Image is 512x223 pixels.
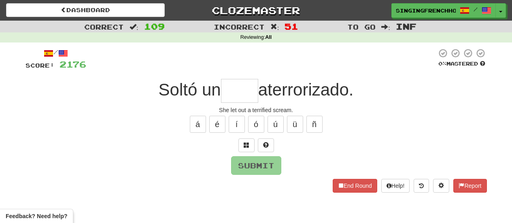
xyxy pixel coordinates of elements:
[130,23,138,30] span: :
[414,179,429,193] button: Round history (alt+y)
[214,23,265,31] span: Incorrect
[333,179,377,193] button: End Round
[396,21,416,31] span: Inf
[306,116,323,133] button: ñ
[144,21,165,31] span: 109
[265,34,272,40] strong: All
[270,23,279,30] span: :
[6,3,165,17] a: Dashboard
[381,23,390,30] span: :
[59,59,86,69] span: 2176
[190,116,206,133] button: á
[347,23,376,31] span: To go
[25,62,55,69] span: Score:
[453,179,487,193] button: Report
[25,106,487,114] div: She let out a terrified scream.
[84,23,124,31] span: Correct
[258,80,354,99] span: aterrorizado.
[231,156,281,175] button: Submit
[248,116,264,133] button: ó
[209,116,225,133] button: é
[268,116,284,133] button: ú
[6,212,67,220] span: Open feedback widget
[159,80,221,99] span: Soltó un
[177,3,336,17] a: Clozemaster
[25,48,86,58] div: /
[238,138,255,152] button: Switch sentence to multiple choice alt+p
[381,179,410,193] button: Help!
[437,60,487,68] div: Mastered
[474,6,478,12] span: /
[287,116,303,133] button: ü
[258,138,274,152] button: Single letter hint - you only get 1 per sentence and score half the points! alt+h
[391,3,496,18] a: singingfrenchhorn /
[396,7,456,14] span: singingfrenchhorn
[285,21,298,31] span: 51
[438,60,446,67] span: 0 %
[229,116,245,133] button: í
